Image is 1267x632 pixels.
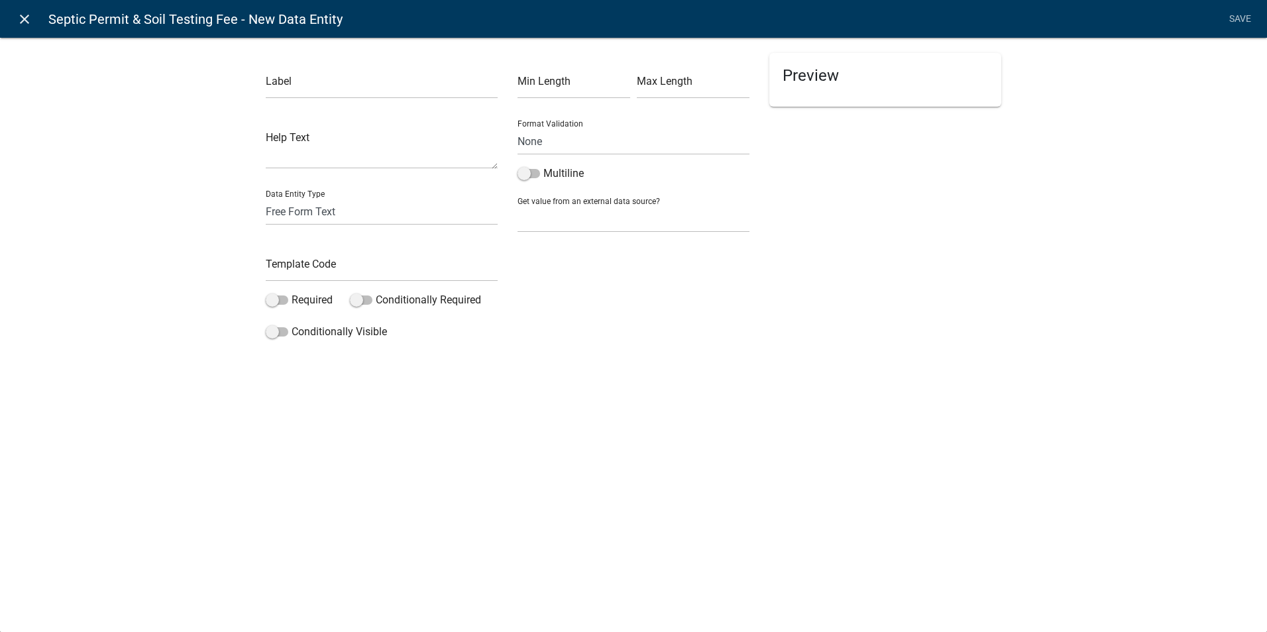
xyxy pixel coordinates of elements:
h5: Preview [783,66,988,85]
label: Multiline [518,166,584,182]
i: close [17,11,32,27]
label: Required [266,292,333,308]
span: Septic Permit & Soil Testing Fee - New Data Entity [48,6,343,32]
label: Conditionally Required [350,292,481,308]
label: Conditionally Visible [266,324,387,340]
